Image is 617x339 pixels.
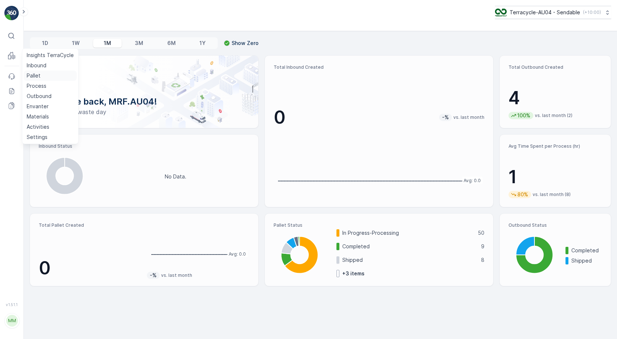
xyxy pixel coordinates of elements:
[39,257,141,279] p: 0
[6,315,18,327] div: MM
[42,39,48,47] p: 1D
[4,302,19,307] span: v 1.51.1
[342,256,476,264] p: Shipped
[39,143,250,149] p: Inbound Status
[571,247,602,254] p: Completed
[441,114,450,121] p: -%
[509,166,602,188] p: 1
[104,39,111,47] p: 1M
[161,272,192,278] p: vs. last month
[571,257,602,264] p: Shipped
[509,64,602,70] p: Total Outbound Created
[481,256,484,264] p: 8
[533,192,571,197] p: vs. last month (8)
[453,114,484,120] p: vs. last month
[342,270,365,277] p: + 3 items
[495,6,611,19] button: Terracycle-AU04 - Sendable(+10:00)
[4,6,19,20] img: logo
[42,96,247,108] p: Welcome back, MRF.AU04!
[509,87,602,109] p: 4
[342,243,476,250] p: Completed
[39,222,141,228] p: Total Pallet Created
[342,229,473,237] p: In Progress-Processing
[517,112,531,119] p: 100%
[509,143,602,149] p: Avg Time Spent per Process (hr)
[4,308,19,333] button: MM
[510,9,580,16] p: Terracycle-AU04 - Sendable
[535,113,572,118] p: vs. last month (2)
[165,173,186,180] p: No Data.
[481,243,484,250] p: 9
[274,106,286,128] p: 0
[135,39,143,47] p: 3M
[517,191,529,198] p: 80%
[274,64,484,70] p: Total Inbound Created
[583,10,601,15] p: ( +10:00 )
[149,272,157,279] p: -%
[232,39,259,47] p: Show Zero
[72,39,80,47] p: 1W
[509,222,602,228] p: Outbound Status
[478,229,484,237] p: 50
[42,108,247,116] p: Have a zero-waste day
[495,8,507,16] img: terracycle_logo.png
[199,39,206,47] p: 1Y
[167,39,176,47] p: 6M
[274,222,484,228] p: Pallet Status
